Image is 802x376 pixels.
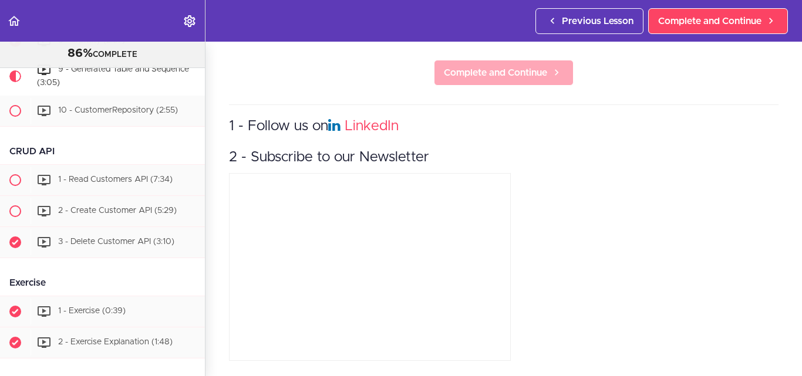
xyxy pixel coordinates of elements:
[345,119,399,133] a: LinkedIn
[648,8,788,34] a: Complete and Continue
[58,175,173,184] span: 1 - Read Customers API (7:34)
[229,148,779,167] h3: 2 - Subscribe to our Newsletter
[434,60,574,86] a: Complete and Continue
[658,14,761,28] span: Complete and Continue
[15,46,190,62] div: COMPLETE
[58,238,174,246] span: 3 - Delete Customer API (3:10)
[183,14,197,28] svg: Settings Menu
[58,106,178,114] span: 10 - CustomerRepository (2:55)
[68,48,93,59] span: 86%
[535,8,643,34] a: Previous Lesson
[58,206,177,215] span: 2 - Create Customer API (5:29)
[58,338,173,346] span: 2 - Exercise Explanation (1:48)
[444,66,547,80] span: Complete and Continue
[229,117,779,136] h3: 1 - Follow us on
[562,14,633,28] span: Previous Lesson
[7,14,21,28] svg: Back to course curriculum
[58,307,126,315] span: 1 - Exercise (0:39)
